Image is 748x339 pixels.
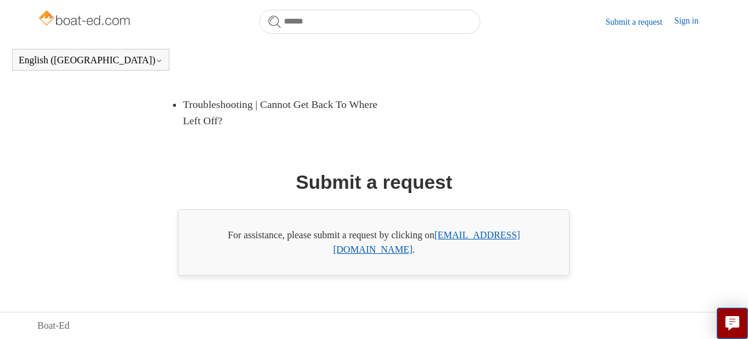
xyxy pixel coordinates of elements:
button: Live chat [717,308,748,339]
div: For assistance, please submit a request by clicking on . [178,209,570,276]
a: Troubleshooting | Cannot Get Back To Where Left Off? [183,87,386,138]
input: Search [259,10,480,34]
a: Boat-Ed [37,318,69,333]
button: English ([GEOGRAPHIC_DATA]) [19,55,163,66]
h1: Submit a request [296,168,453,197]
img: Boat-Ed Help Center home page [37,7,133,31]
a: Sign in [674,14,711,29]
a: Submit a request [606,16,674,28]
